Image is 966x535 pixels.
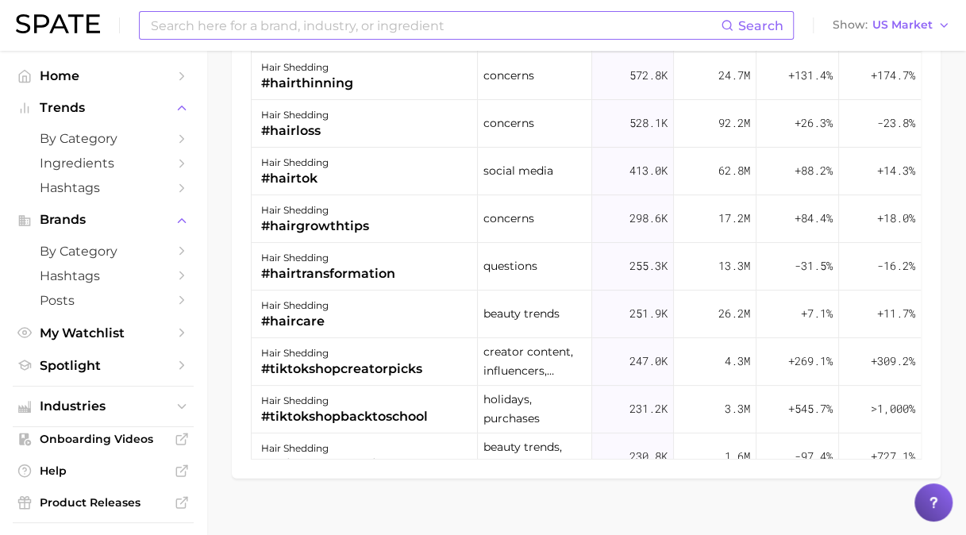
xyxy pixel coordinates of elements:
[483,304,560,323] span: beauty trends
[40,268,167,283] span: Hashtags
[40,325,167,341] span: My Watchlist
[40,293,167,308] span: Posts
[40,156,167,171] span: Ingredients
[718,161,750,180] span: 62.8m
[872,21,933,29] span: US Market
[871,66,915,85] span: +174.7%
[13,264,194,288] a: Hashtags
[261,439,393,458] div: hair shedding
[877,114,915,133] span: -23.8%
[718,66,750,85] span: 24.7m
[829,15,954,36] button: ShowUS Market
[261,312,329,331] div: #haircare
[13,427,194,451] a: Onboarding Videos
[725,447,750,466] span: 1.6m
[483,390,586,428] span: holidays, purchases
[483,342,586,380] span: creator content, influencers, retailers
[40,495,167,510] span: Product Releases
[833,21,868,29] span: Show
[40,399,167,414] span: Industries
[40,464,167,478] span: Help
[261,344,422,363] div: hair shedding
[261,106,329,125] div: hair shedding
[788,66,833,85] span: +131.4%
[629,66,668,85] span: 572.8k
[149,12,721,39] input: Search here for a brand, industry, or ingredient
[40,244,167,259] span: by Category
[13,395,194,418] button: Industries
[261,407,428,426] div: #tiktokshopbacktoschool
[261,74,353,93] div: #hairthinning
[13,459,194,483] a: Help
[40,432,167,446] span: Onboarding Videos
[718,209,750,228] span: 17.2m
[629,114,668,133] span: 528.1k
[718,304,750,323] span: 26.2m
[261,264,395,283] div: #hairtransformation
[261,391,428,410] div: hair shedding
[629,256,668,275] span: 255.3k
[788,399,833,418] span: +545.7%
[629,447,668,466] span: 230.8k
[795,447,833,466] span: -97.4%
[483,66,534,85] span: concerns
[252,52,921,100] button: hair shedding#hairthinningconcerns572.8k24.7m+131.4%+174.7%
[483,114,534,133] span: concerns
[13,491,194,514] a: Product Releases
[40,213,167,227] span: Brands
[16,14,100,33] img: SPATE
[877,304,915,323] span: +11.7%
[252,100,921,148] button: hair shedding#hairlossconcerns528.1k92.2m+26.3%-23.8%
[261,169,329,188] div: #hairtok
[252,433,921,481] button: hair shedding#hairgrowthroutinebeauty trends, concerns230.8k1.6m-97.4%+727.1%
[261,153,329,172] div: hair shedding
[40,101,167,115] span: Trends
[483,437,586,475] span: beauty trends, concerns
[261,121,329,140] div: #hairloss
[725,399,750,418] span: 3.3m
[795,256,833,275] span: -31.5%
[13,239,194,264] a: by Category
[629,352,668,371] span: 247.0k
[629,161,668,180] span: 413.0k
[725,352,750,371] span: 4.3m
[718,256,750,275] span: 13.3m
[801,304,833,323] span: +7.1%
[738,18,783,33] span: Search
[629,304,668,323] span: 251.9k
[40,358,167,373] span: Spotlight
[13,64,194,88] a: Home
[877,209,915,228] span: +18.0%
[261,360,422,379] div: #tiktokshopcreatorpicks
[40,68,167,83] span: Home
[871,352,915,371] span: +309.2%
[483,256,537,275] span: questions
[877,161,915,180] span: +14.3%
[261,455,393,474] div: #hairgrowthroutine
[40,131,167,146] span: by Category
[629,399,668,418] span: 231.2k
[261,248,395,267] div: hair shedding
[795,161,833,180] span: +88.2%
[252,386,921,433] button: hair shedding#tiktokshopbacktoschoolholidays, purchases231.2k3.3m+545.7%>1,000%
[252,338,921,386] button: hair shedding#tiktokshopcreatorpickscreator content, influencers, retailers247.0k4.3m+269.1%+309.2%
[261,58,353,77] div: hair shedding
[718,114,750,133] span: 92.2m
[252,243,921,291] button: hair shedding#hairtransformationquestions255.3k13.3m-31.5%-16.2%
[13,151,194,175] a: Ingredients
[13,175,194,200] a: Hashtags
[13,96,194,120] button: Trends
[40,180,167,195] span: Hashtags
[483,209,534,228] span: concerns
[795,209,833,228] span: +84.4%
[261,296,329,315] div: hair shedding
[483,161,553,180] span: social media
[13,353,194,378] a: Spotlight
[252,291,921,338] button: hair shedding#haircarebeauty trends251.9k26.2m+7.1%+11.7%
[261,201,369,220] div: hair shedding
[788,352,833,371] span: +269.1%
[877,256,915,275] span: -16.2%
[629,209,668,228] span: 298.6k
[252,195,921,243] button: hair shedding#hairgrowthtipsconcerns298.6k17.2m+84.4%+18.0%
[13,321,194,345] a: My Watchlist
